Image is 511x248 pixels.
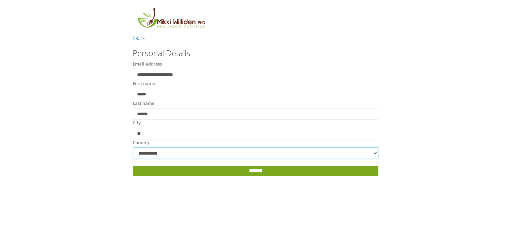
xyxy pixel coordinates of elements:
[133,100,154,107] label: Last name
[133,35,145,41] a: Back
[133,61,162,68] label: Email address
[133,49,378,57] h3: Personal Details
[133,7,209,32] img: MikkiLogoMain.png
[133,139,150,146] label: Country
[133,120,141,126] label: City
[133,80,155,87] label: First name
